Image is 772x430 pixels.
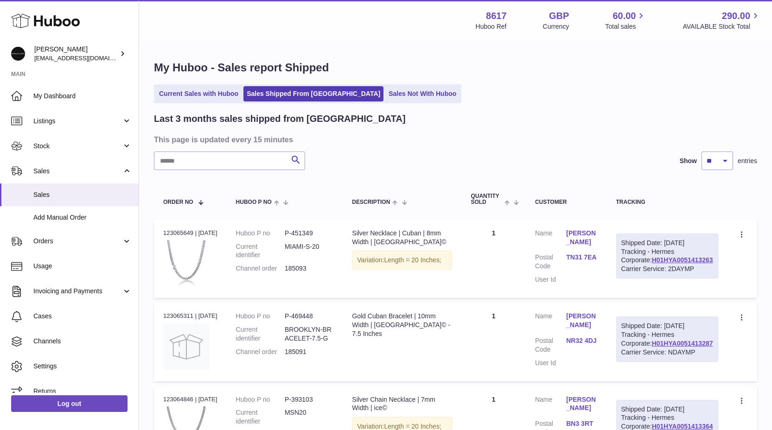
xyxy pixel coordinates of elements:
dt: Name [535,312,566,332]
div: Currency [543,22,569,31]
span: Channels [33,337,132,346]
dd: MSN20 [285,408,333,426]
img: IMG_6778.jpg [163,240,210,286]
td: 1 [461,220,526,298]
div: Silver Chain Necklace | 7mm Width | ice© [352,395,452,413]
div: Carrier Service: 2DAYMP [621,265,713,273]
dd: P-393103 [285,395,333,404]
span: 290.00 [722,10,750,22]
div: Gold Cuban Bracelet | 10mm Width | [GEOGRAPHIC_DATA]© - 7.5 Inches [352,312,452,338]
span: Listings [33,117,122,126]
span: Returns [33,387,132,396]
dt: Current identifier [236,408,285,426]
span: Invoicing and Payments [33,287,122,296]
dt: Current identifier [236,242,285,260]
img: no-photo.jpg [163,323,210,370]
span: My Dashboard [33,92,132,101]
dt: Channel order [236,264,285,273]
span: [EMAIL_ADDRESS][DOMAIN_NAME] [34,54,136,62]
a: H01HYA0051413364 [652,423,713,430]
div: 123065649 | [DATE] [163,229,217,237]
div: Customer [535,199,598,205]
span: Huboo P no [236,199,272,205]
img: hello@alfredco.com [11,47,25,61]
span: Settings [33,362,132,371]
dt: Current identifier [236,325,285,343]
div: Silver Necklace | Cuban | 8mm Width | [GEOGRAPHIC_DATA]© [352,229,452,247]
div: [PERSON_NAME] [34,45,118,63]
dd: P-469448 [285,312,333,321]
div: Carrier Service: NDAYMP [621,348,713,357]
span: Order No [163,199,193,205]
a: Log out [11,395,128,412]
a: 290.00 AVAILABLE Stock Total [683,10,761,31]
span: Description [352,199,390,205]
span: AVAILABLE Stock Total [683,22,761,31]
div: Huboo Ref [476,22,507,31]
dd: P-451349 [285,229,333,238]
div: Tracking - Hermes Corporate: [616,234,718,279]
span: Quantity Sold [471,193,502,205]
div: Variation: [352,251,452,270]
dt: Name [535,395,566,415]
span: 60.00 [612,10,636,22]
dt: User Id [535,359,566,367]
a: H01HYA0051413287 [652,340,713,347]
a: [PERSON_NAME] [566,312,597,329]
a: Sales Not With Huboo [385,86,459,101]
div: 123064846 | [DATE] [163,395,217,404]
strong: GBP [549,10,569,22]
h2: Last 3 months sales shipped from [GEOGRAPHIC_DATA] [154,113,406,125]
div: 123065311 | [DATE] [163,312,217,320]
dt: Huboo P no [236,395,285,404]
div: Tracking [616,199,718,205]
dd: 185093 [285,264,333,273]
a: BN3 3RT [566,419,597,428]
label: Show [680,157,697,165]
dt: Name [535,229,566,249]
span: Orders [33,237,122,246]
span: Length = 20 Inches; [384,423,441,430]
div: Shipped Date: [DATE] [621,405,713,414]
dt: Postal Code [535,253,566,271]
span: Total sales [605,22,646,31]
a: [PERSON_NAME] [566,229,597,247]
td: 1 [461,303,526,381]
span: Stock [33,142,122,151]
dt: Huboo P no [236,312,285,321]
span: Usage [33,262,132,271]
a: [PERSON_NAME] [566,395,597,413]
span: Cases [33,312,132,321]
div: Shipped Date: [DATE] [621,322,713,330]
a: 60.00 Total sales [605,10,646,31]
strong: 8617 [486,10,507,22]
span: Add Manual Order [33,213,132,222]
dt: Postal Code [535,336,566,354]
span: Sales [33,190,132,199]
span: Sales [33,167,122,176]
h1: My Huboo - Sales report Shipped [154,60,757,75]
a: Current Sales with Huboo [156,86,242,101]
dd: 185091 [285,348,333,356]
h3: This page is updated every 15 minutes [154,134,755,145]
div: Shipped Date: [DATE] [621,239,713,247]
dt: Huboo P no [236,229,285,238]
dt: User Id [535,275,566,284]
a: NR32 4DJ [566,336,597,345]
div: Tracking - Hermes Corporate: [616,316,718,362]
a: Sales Shipped From [GEOGRAPHIC_DATA] [243,86,383,101]
span: Length = 20 Inches; [384,256,441,264]
dd: BROOKLYN-BRACELET-7.5-G [285,325,333,343]
a: H01HYA0051413263 [652,256,713,264]
dt: Channel order [236,348,285,356]
a: TN31 7EA [566,253,597,262]
dd: MIAMI-S-20 [285,242,333,260]
span: entries [738,157,757,165]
